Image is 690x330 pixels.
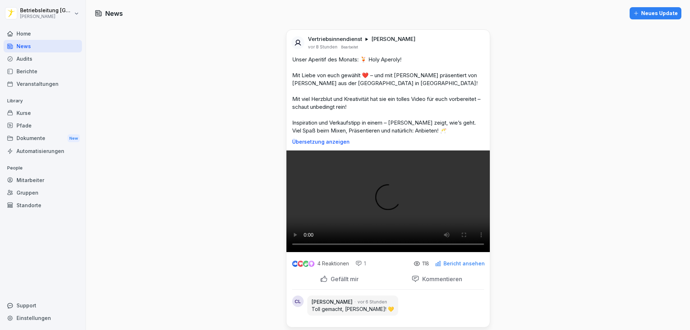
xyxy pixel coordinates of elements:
a: Pfade [4,119,82,132]
p: [PERSON_NAME] [20,14,73,19]
div: 1 [355,260,366,267]
img: celebrate [303,261,309,267]
p: [PERSON_NAME] [312,298,353,306]
p: Toll gemacht, [PERSON_NAME]! 💛 [312,306,394,313]
a: Home [4,27,82,40]
p: Bericht ansehen [443,261,485,266]
p: Übersetzung anzeigen [292,139,484,145]
p: Kommentieren [419,275,462,283]
a: Gruppen [4,186,82,199]
p: People [4,162,82,174]
p: vor 8 Stunden [308,44,337,50]
a: Veranstaltungen [4,78,82,90]
a: Standorte [4,199,82,212]
a: Kurse [4,107,82,119]
a: DokumenteNew [4,132,82,145]
p: Unser Aperitif des Monats: 🍹 Holy Aperoly! Mit Liebe von euch gewählt ❤️ – und mit [PERSON_NAME] ... [292,56,484,135]
p: 4 Reaktionen [317,261,349,266]
a: Audits [4,52,82,65]
div: Dokumente [4,132,82,145]
p: Gefällt mir [328,275,359,283]
button: Neues Update [630,7,681,19]
a: Berichte [4,65,82,78]
p: Vertriebsinnendienst [308,36,362,43]
p: Library [4,95,82,107]
a: News [4,40,82,52]
p: 118 [422,261,429,266]
img: like [292,261,298,266]
a: Automatisierungen [4,145,82,157]
div: Neues Update [633,9,678,17]
a: Mitarbeiter [4,174,82,186]
p: [PERSON_NAME] [371,36,415,43]
div: Support [4,299,82,312]
p: Betriebsleitung [GEOGRAPHIC_DATA] [20,8,73,14]
img: inspiring [308,260,314,267]
div: CL [292,296,304,307]
img: love [298,261,303,266]
a: Einstellungen [4,312,82,324]
p: vor 6 Stunden [358,299,387,305]
p: Bearbeitet [341,44,358,50]
div: New [68,134,80,143]
h1: News [105,9,123,18]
